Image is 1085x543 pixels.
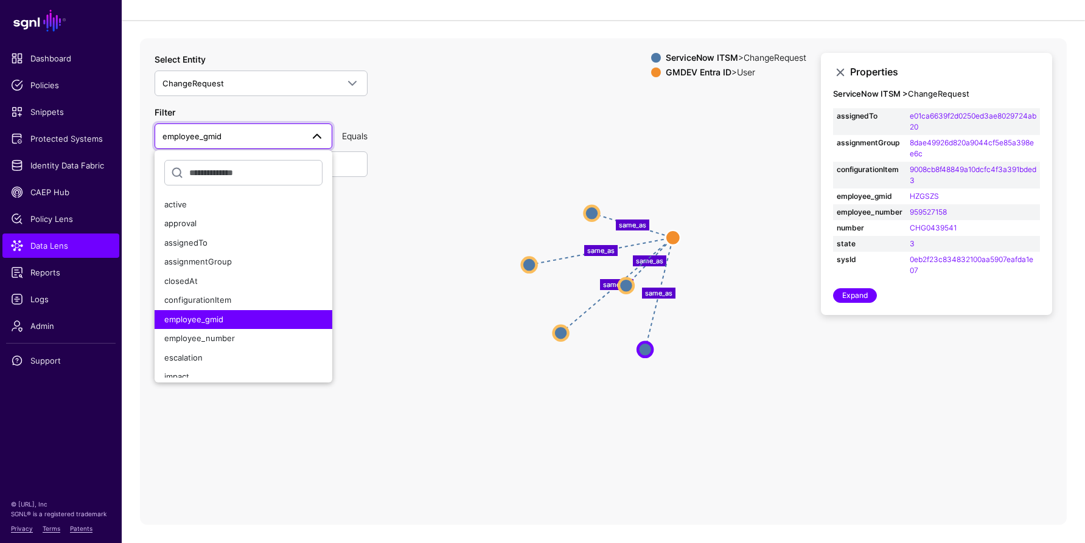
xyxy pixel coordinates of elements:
[164,218,197,228] span: approval
[11,266,111,278] span: Reports
[11,133,111,145] span: Protected Systems
[2,126,119,151] a: Protected Systems
[2,207,119,231] a: Policy Lens
[155,252,332,272] button: assignmentGroup
[164,372,189,381] span: impact
[43,525,60,532] a: Terms
[833,288,877,303] a: Expand
[2,314,119,338] a: Admin
[2,233,119,258] a: Data Lens
[11,106,111,118] span: Snippets
[636,257,663,265] text: same_as
[2,153,119,178] a: Identity Data Fabric
[666,52,738,63] strong: ServiceNow ITSM
[645,288,672,297] text: same_as
[837,207,902,218] strong: employee_number
[837,164,902,175] strong: configurationItem
[11,79,111,91] span: Policies
[619,220,646,229] text: same_as
[164,295,231,305] span: configurationItem
[155,272,332,291] button: closedAt
[155,310,332,330] button: employee_gmid
[164,333,235,343] span: employee_number
[11,509,111,519] p: SGNL® is a registered trademark
[587,246,615,255] text: same_as
[663,53,809,63] div: > ChangeRequest
[11,320,111,332] span: Admin
[155,233,332,253] button: assignedTo
[2,73,119,97] a: Policies
[164,353,203,362] span: escalation
[837,238,902,249] strong: state
[833,89,1040,99] h4: ChangeRequest
[155,53,206,66] label: Select Entity
[164,238,208,247] span: assignedTo
[910,165,1036,185] a: 9008cb8f48849a10dcfc4f3a391bded3
[2,287,119,311] a: Logs
[11,355,111,367] span: Support
[164,276,198,286] span: closedAt
[837,223,902,233] strong: number
[11,525,33,532] a: Privacy
[155,214,332,233] button: approval
[155,329,332,348] button: employee_number
[155,195,332,215] button: active
[910,239,915,248] a: 3
[910,138,1034,158] a: 8dae49926d820a9044cf5e85a398ee6c
[11,186,111,198] span: CAEP Hub
[2,180,119,204] a: CAEP Hub
[11,213,111,225] span: Policy Lens
[7,7,114,34] a: SGNL
[910,192,939,201] a: HZGSZS
[155,367,332,387] button: impact
[11,52,111,64] span: Dashboard
[837,111,902,122] strong: assignedTo
[164,257,232,266] span: assignmentGroup
[337,130,372,142] div: Equals
[837,137,902,148] strong: assignmentGroup
[910,255,1033,275] a: 0eb2f23c834832100aa5907eafda1e07
[910,223,957,232] a: CHG0439541
[155,348,332,368] button: escalation
[11,240,111,252] span: Data Lens
[11,499,111,509] p: © [URL], Inc
[2,100,119,124] a: Snippets
[910,207,947,216] a: 959527158
[164,314,223,324] span: employee_gmid
[11,159,111,171] span: Identity Data Fabric
[2,260,119,285] a: Reports
[70,525,92,532] a: Patents
[850,66,1040,78] h3: Properties
[837,254,902,265] strong: sysId
[11,293,111,305] span: Logs
[2,46,119,71] a: Dashboard
[162,78,224,88] span: ChangeRequest
[837,191,902,202] strong: employee_gmid
[666,67,731,77] strong: GMDEV Entra ID
[663,67,809,77] div: > User
[910,111,1036,131] a: e01ca6639f2d0250ed3ae8029724ab20
[155,291,332,310] button: configurationItem
[833,89,908,99] strong: ServiceNow ITSM >
[603,280,630,289] text: same_as
[164,199,187,209] span: active
[162,131,222,141] span: employee_gmid
[155,106,175,119] label: Filter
